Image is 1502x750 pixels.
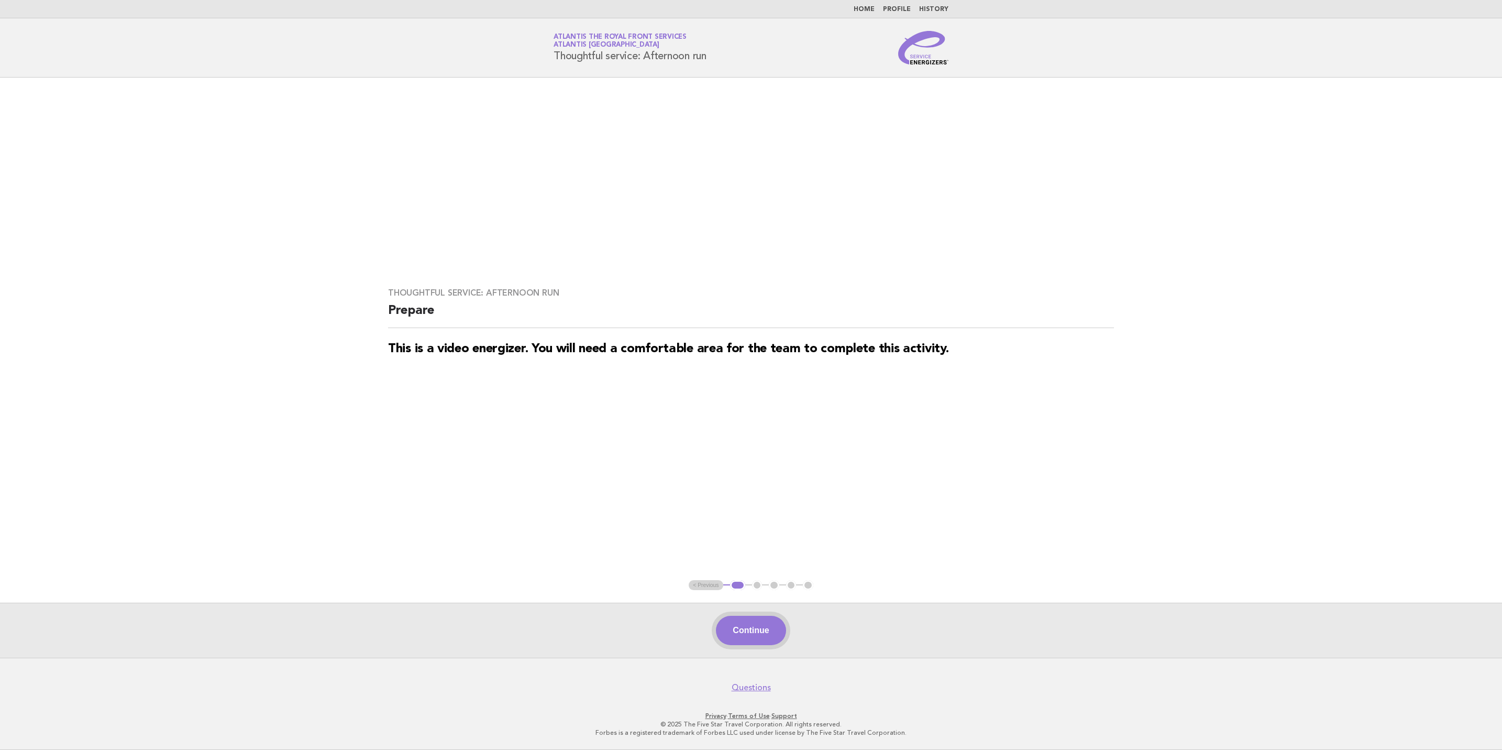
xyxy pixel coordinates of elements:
img: Service Energizers [898,31,948,64]
span: Atlantis [GEOGRAPHIC_DATA] [554,42,659,49]
p: © 2025 The Five Star Travel Corporation. All rights reserved. [430,720,1072,729]
a: Support [771,712,797,720]
a: Terms of Use [728,712,770,720]
strong: This is a video energizer. You will need a comfortable area for the team to complete this activity. [388,343,948,355]
p: · · [430,712,1072,720]
h1: Thoughtful service: Afternoon run [554,34,706,61]
h3: Thoughtful service: Afternoon run [388,288,1114,298]
h2: Prepare [388,302,1114,328]
a: Home [854,6,875,13]
a: Profile [883,6,911,13]
a: Privacy [705,712,726,720]
p: Forbes is a registered trademark of Forbes LLC used under license by The Five Star Travel Corpora... [430,729,1072,737]
button: 1 [730,580,745,591]
a: History [919,6,948,13]
a: Atlantis The Royal Front ServicesAtlantis [GEOGRAPHIC_DATA] [554,34,687,48]
a: Questions [732,682,771,693]
button: Continue [716,616,786,645]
